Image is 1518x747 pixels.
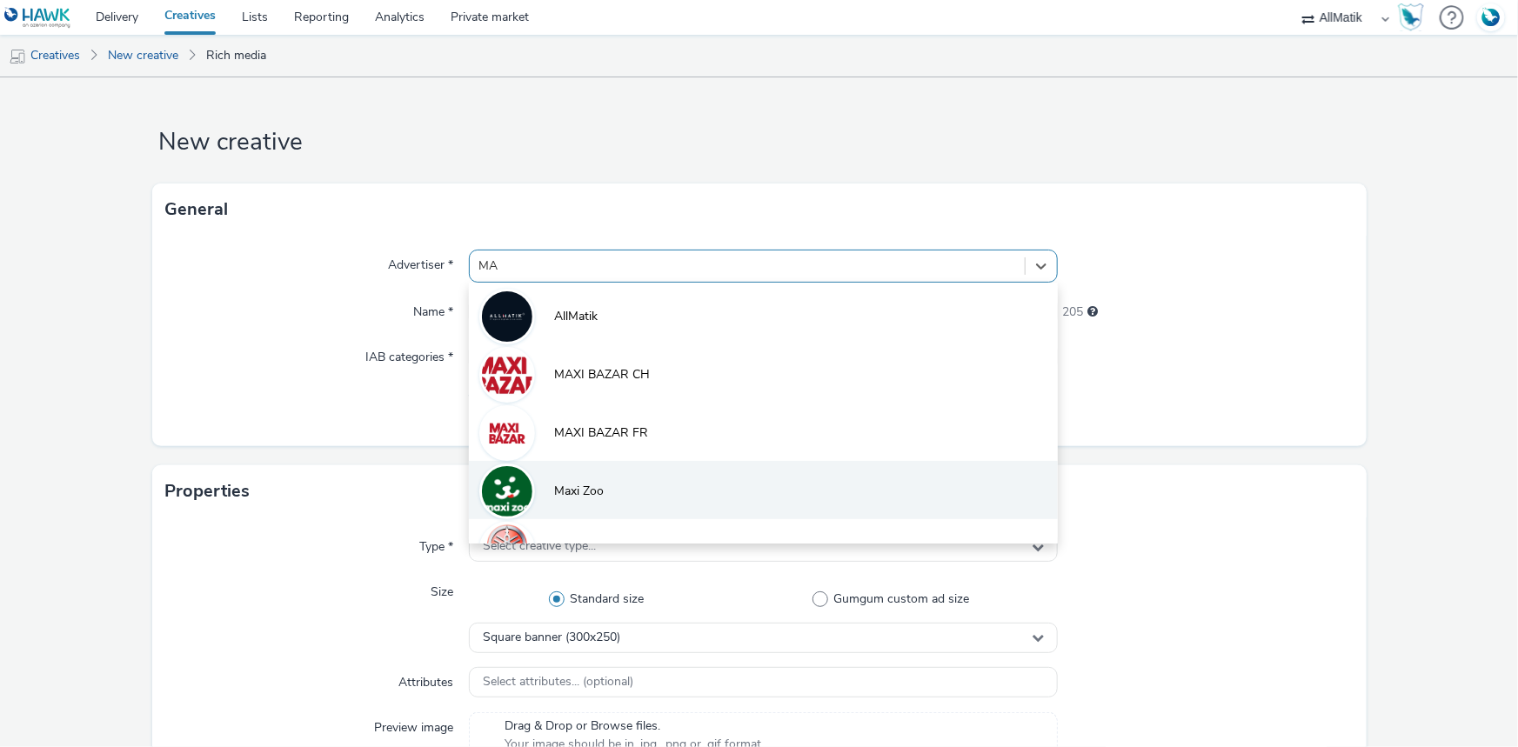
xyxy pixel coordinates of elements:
[570,590,644,608] span: Standard size
[99,35,187,77] a: New creative
[391,667,460,691] label: Attributes
[1062,303,1083,321] span: 205
[1087,303,1098,321] div: Maximum 255 characters
[367,712,460,737] label: Preview image
[1398,3,1424,31] img: Hawk Academy
[9,48,26,65] img: mobile
[505,717,761,735] span: Drag & Drop or Browse files.
[483,675,633,690] span: Select attributes... (optional)
[4,7,71,29] img: undefined Logo
[482,350,532,400] img: MAXI BAZAR CH
[152,126,1367,159] h1: New creative
[1398,3,1431,31] a: Hawk Academy
[554,483,604,500] span: Maxi Zoo
[833,590,969,608] span: Gumgum custom ad size
[554,424,648,442] span: MAXI BAZAR FR
[483,539,596,554] span: Select creative type...
[165,478,251,504] h3: Properties
[381,250,460,274] label: Advertiser *
[358,342,460,366] label: IAB categories *
[482,466,532,517] img: Maxi Zoo
[424,577,460,601] label: Size
[406,297,460,321] label: Name *
[1478,4,1504,30] img: Account FR
[165,197,229,223] h3: General
[554,366,650,384] span: MAXI BAZAR CH
[483,630,620,645] span: Square banner (300x250)
[554,541,596,558] span: Yamaha
[482,291,532,342] img: AllMatik
[482,524,532,575] img: Yamaha
[197,35,275,77] a: Rich media
[554,308,598,325] span: AllMatik
[412,531,460,556] label: Type *
[482,408,532,458] img: MAXI BAZAR FR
